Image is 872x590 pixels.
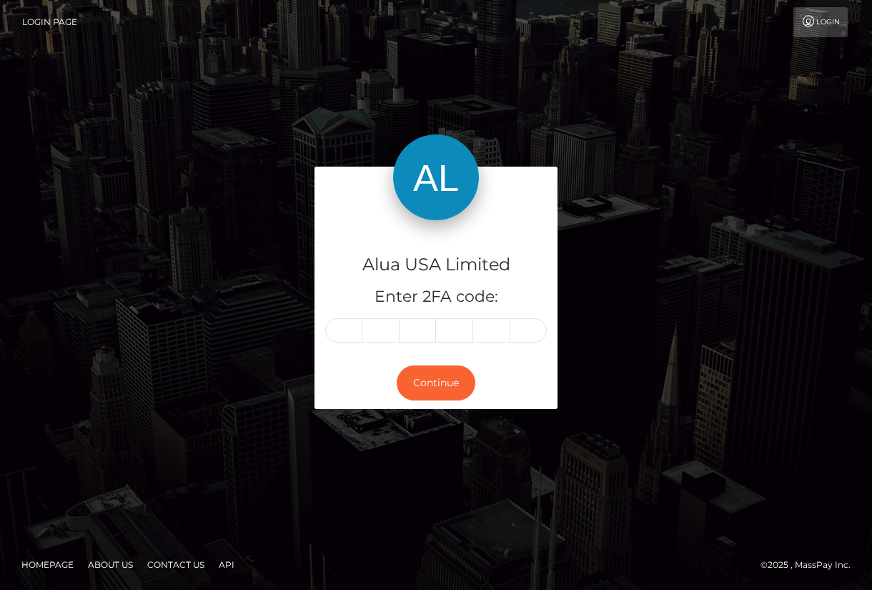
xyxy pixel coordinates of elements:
h4: Alua USA Limited [325,252,547,277]
div: © 2025 , MassPay Inc. [760,557,861,573]
button: Continue [397,365,475,400]
a: Contact Us [142,554,210,576]
a: Login [793,7,848,37]
img: Alua USA Limited [393,134,479,220]
a: Homepage [16,554,79,576]
a: API [213,554,240,576]
a: About Us [82,554,139,576]
h5: Enter 2FA code: [325,286,547,308]
a: Login Page [22,7,77,37]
